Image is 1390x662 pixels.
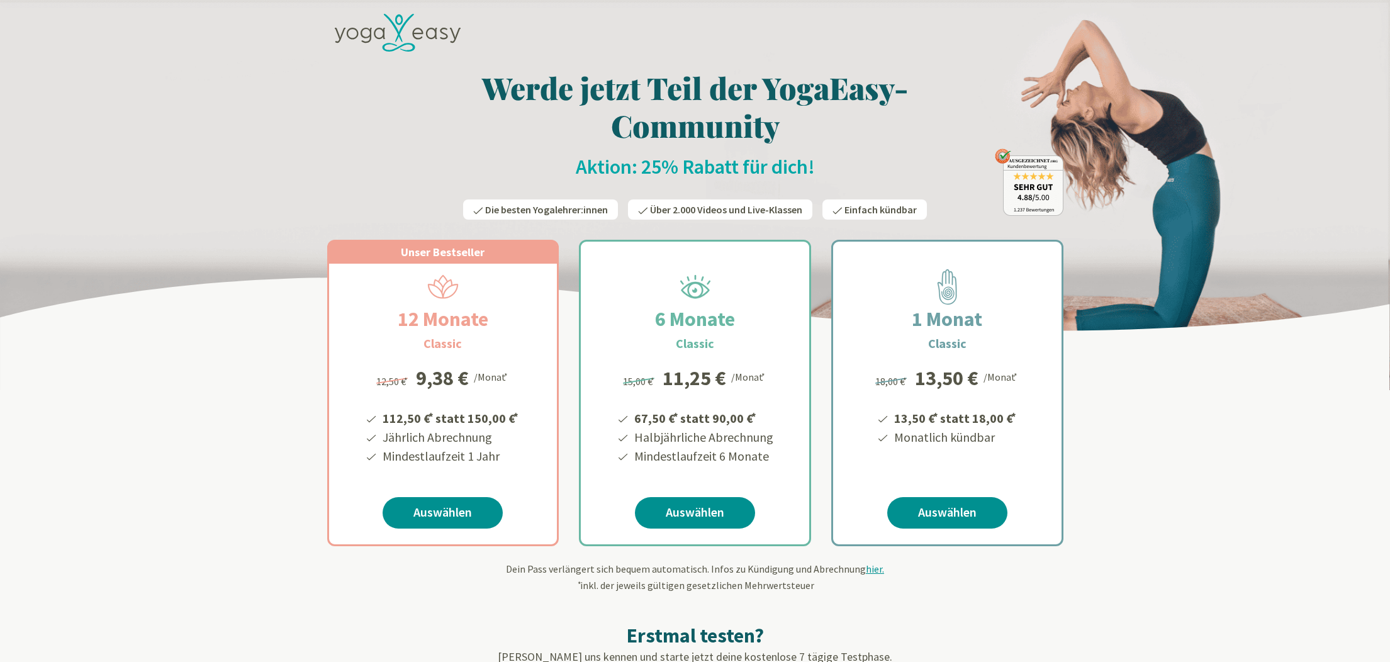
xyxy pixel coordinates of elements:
[995,149,1063,216] img: ausgezeichnet_badge.png
[625,304,765,334] h2: 6 Monate
[485,203,608,216] span: Die besten Yogalehrer:innen
[376,375,410,388] span: 12,50 €
[327,154,1063,179] h2: Aktion: 25% Rabatt für dich!
[892,428,1018,447] li: Monatlich kündbar
[635,497,755,529] a: Auswählen
[623,375,656,388] span: 15,00 €
[423,334,462,353] h3: Classic
[327,69,1063,144] h1: Werde jetzt Teil der YogaEasy-Community
[676,334,714,353] h3: Classic
[327,561,1063,593] div: Dein Pass verlängert sich bequem automatisch. Infos zu Kündigung und Abrechnung
[576,579,814,592] span: inkl. der jeweils gültigen gesetzlichen Mehrwertsteuer
[632,428,773,447] li: Halbjährliche Abrechnung
[327,623,1063,648] h2: Erstmal testen?
[892,407,1018,428] li: 13,50 € statt 18,00 €
[474,368,510,384] div: /Monat
[887,497,1007,529] a: Auswählen
[844,203,917,216] span: Einfach kündbar
[731,368,767,384] div: /Monat
[866,563,884,575] span: hier.
[915,368,978,388] div: 13,50 €
[367,304,518,334] h2: 12 Monate
[401,245,485,259] span: Unser Bestseller
[381,407,520,428] li: 112,50 € statt 150,00 €
[381,428,520,447] li: Jährlich Abrechnung
[928,334,967,353] h3: Classic
[663,368,726,388] div: 11,25 €
[650,203,802,216] span: Über 2.000 Videos und Live-Klassen
[632,407,773,428] li: 67,50 € statt 90,00 €
[381,447,520,466] li: Mindestlaufzeit 1 Jahr
[416,368,469,388] div: 9,38 €
[984,368,1019,384] div: /Monat
[875,375,909,388] span: 18,00 €
[383,497,503,529] a: Auswählen
[882,304,1012,334] h2: 1 Monat
[632,447,773,466] li: Mindestlaufzeit 6 Monate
